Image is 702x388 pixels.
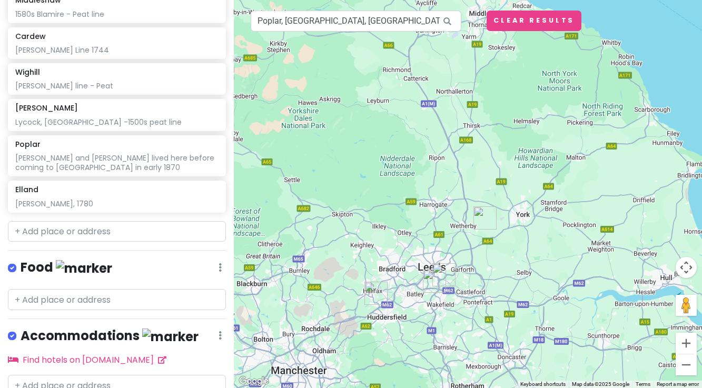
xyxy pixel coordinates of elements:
img: marker [56,260,112,276]
h6: Poplar [15,140,41,149]
div: [PERSON_NAME] line - Peat [15,81,219,91]
div: 1580s Blamire - Peat line [15,9,219,19]
div: Lycock, [GEOGRAPHIC_DATA] -1500s peat line [15,117,219,127]
button: Zoom out [676,354,697,375]
div: Elland [364,282,388,305]
a: Open this area in Google Maps (opens a new window) [236,374,271,388]
img: marker [142,329,199,345]
button: Keyboard shortcuts [520,381,566,388]
h4: Accommodations [21,327,199,345]
button: Zoom in [676,333,697,354]
a: Find hotels on [DOMAIN_NAME] [8,354,166,366]
h6: Cardew [15,32,46,41]
button: Drag Pegman onto the map to open Street View [676,295,697,316]
img: Google [236,374,271,388]
h6: [PERSON_NAME] [15,103,78,113]
span: Map data ©2025 Google [572,381,629,387]
button: Map camera controls [676,257,697,278]
div: [PERSON_NAME] Line 1744 [15,45,219,55]
div: Wighill [473,206,497,230]
button: Clear Results [487,11,581,31]
div: [PERSON_NAME], 1780 [15,199,219,208]
h4: Food [21,259,112,276]
h6: Elland [15,185,38,194]
div: Carlton [432,263,456,286]
input: + Add place or address [8,289,226,310]
input: + Add place or address [8,221,226,242]
a: Terms (opens in new tab) [636,381,650,387]
a: Report a map error [657,381,699,387]
div: East Ardsley [423,270,446,293]
h6: Wighill [15,67,40,77]
input: Search a place [251,11,461,32]
div: [PERSON_NAME] and [PERSON_NAME] lived here before coming to [GEOGRAPHIC_DATA] in early 1870 [15,153,219,172]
